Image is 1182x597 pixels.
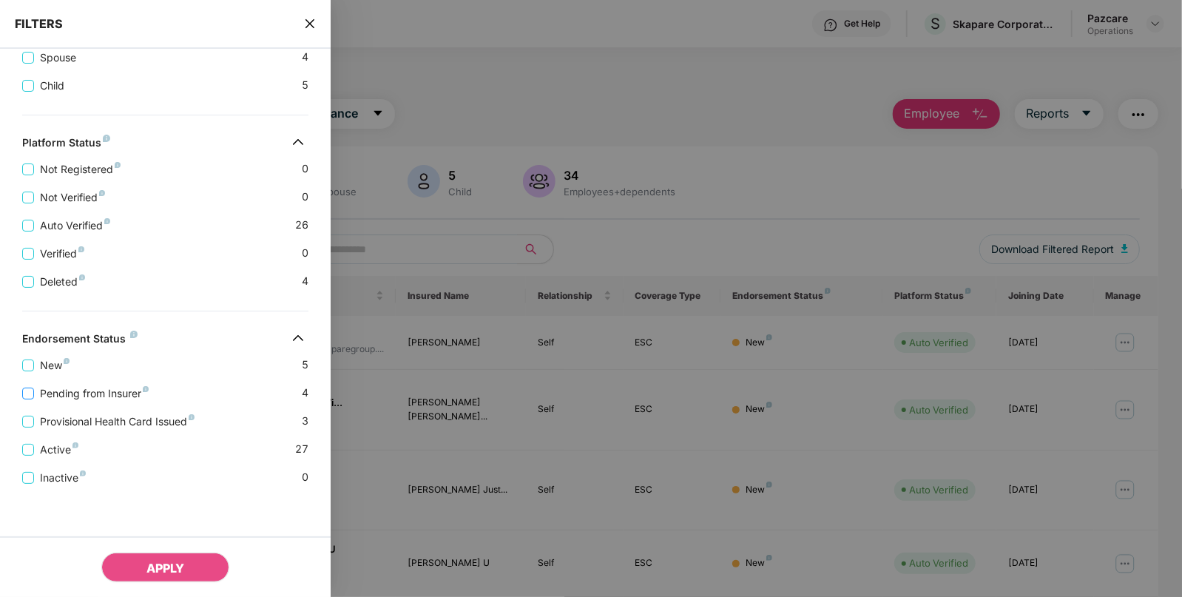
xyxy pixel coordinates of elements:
[101,553,229,582] button: APPLY
[302,161,308,178] span: 0
[302,77,308,94] span: 5
[286,326,310,350] img: svg+xml;base64,PHN2ZyB4bWxucz0iaHR0cDovL3d3dy53My5vcmcvMjAwMC9zdmciIHdpZHRoPSIzMiIgaGVpZ2h0PSIzMi...
[302,49,308,66] span: 4
[302,469,308,486] span: 0
[146,561,184,576] span: APPLY
[99,190,105,196] img: svg+xml;base64,PHN2ZyB4bWxucz0iaHR0cDovL3d3dy53My5vcmcvMjAwMC9zdmciIHdpZHRoPSI4IiBoZWlnaHQ9IjgiIH...
[304,16,316,31] span: close
[34,274,91,290] span: Deleted
[22,136,110,154] div: Platform Status
[302,413,308,430] span: 3
[80,470,86,476] img: svg+xml;base64,PHN2ZyB4bWxucz0iaHR0cDovL3d3dy53My5vcmcvMjAwMC9zdmciIHdpZHRoPSI4IiBoZWlnaHQ9IjgiIH...
[130,331,138,338] img: svg+xml;base64,PHN2ZyB4bWxucz0iaHR0cDovL3d3dy53My5vcmcvMjAwMC9zdmciIHdpZHRoPSI4IiBoZWlnaHQ9IjgiIH...
[72,442,78,448] img: svg+xml;base64,PHN2ZyB4bWxucz0iaHR0cDovL3d3dy53My5vcmcvMjAwMC9zdmciIHdpZHRoPSI4IiBoZWlnaHQ9IjgiIH...
[189,414,195,420] img: svg+xml;base64,PHN2ZyB4bWxucz0iaHR0cDovL3d3dy53My5vcmcvMjAwMC9zdmciIHdpZHRoPSI4IiBoZWlnaHQ9IjgiIH...
[286,130,310,154] img: svg+xml;base64,PHN2ZyB4bWxucz0iaHR0cDovL3d3dy53My5vcmcvMjAwMC9zdmciIHdpZHRoPSIzMiIgaGVpZ2h0PSIzMi...
[15,16,63,31] span: FILTERS
[34,442,84,458] span: Active
[34,470,92,486] span: Inactive
[103,135,110,142] img: svg+xml;base64,PHN2ZyB4bWxucz0iaHR0cDovL3d3dy53My5vcmcvMjAwMC9zdmciIHdpZHRoPSI4IiBoZWlnaHQ9IjgiIH...
[34,357,75,374] span: New
[34,385,155,402] span: Pending from Insurer
[34,246,90,262] span: Verified
[302,357,308,374] span: 5
[34,78,70,94] span: Child
[302,273,308,290] span: 4
[22,332,138,350] div: Endorsement Status
[34,217,116,234] span: Auto Verified
[104,218,110,224] img: svg+xml;base64,PHN2ZyB4bWxucz0iaHR0cDovL3d3dy53My5vcmcvMjAwMC9zdmciIHdpZHRoPSI4IiBoZWlnaHQ9IjgiIH...
[79,274,85,280] img: svg+xml;base64,PHN2ZyB4bWxucz0iaHR0cDovL3d3dy53My5vcmcvMjAwMC9zdmciIHdpZHRoPSI4IiBoZWlnaHQ9IjgiIH...
[34,189,111,206] span: Not Verified
[295,441,308,458] span: 27
[295,217,308,234] span: 26
[302,189,308,206] span: 0
[34,161,126,178] span: Not Registered
[34,414,200,430] span: Provisional Health Card Issued
[302,245,308,262] span: 0
[143,386,149,392] img: svg+xml;base64,PHN2ZyB4bWxucz0iaHR0cDovL3d3dy53My5vcmcvMjAwMC9zdmciIHdpZHRoPSI4IiBoZWlnaHQ9IjgiIH...
[115,162,121,168] img: svg+xml;base64,PHN2ZyB4bWxucz0iaHR0cDovL3d3dy53My5vcmcvMjAwMC9zdmciIHdpZHRoPSI4IiBoZWlnaHQ9IjgiIH...
[64,358,70,364] img: svg+xml;base64,PHN2ZyB4bWxucz0iaHR0cDovL3d3dy53My5vcmcvMjAwMC9zdmciIHdpZHRoPSI4IiBoZWlnaHQ9IjgiIH...
[78,246,84,252] img: svg+xml;base64,PHN2ZyB4bWxucz0iaHR0cDovL3d3dy53My5vcmcvMjAwMC9zdmciIHdpZHRoPSI4IiBoZWlnaHQ9IjgiIH...
[302,385,308,402] span: 4
[34,50,82,66] span: Spouse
